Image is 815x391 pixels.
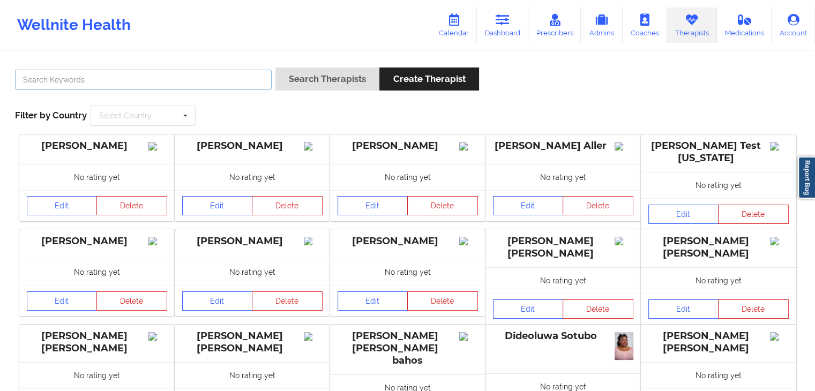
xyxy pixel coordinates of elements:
img: Image%2Fplaceholer-image.png [615,142,633,151]
a: Edit [182,291,253,311]
div: No rating yet [485,164,641,190]
div: [PERSON_NAME] [PERSON_NAME] [493,235,633,260]
div: No rating yet [641,172,796,198]
a: Edit [338,291,408,311]
div: [PERSON_NAME] [338,140,478,152]
div: No rating yet [19,362,175,388]
a: Edit [182,196,253,215]
a: Prescribers [528,7,581,43]
button: Delete [718,205,789,224]
div: No rating yet [175,259,330,285]
img: Image%2Fplaceholer-image.png [459,142,478,151]
div: Dideoluwa Sotubo [493,330,633,342]
a: Edit [27,196,98,215]
div: No rating yet [175,164,330,190]
div: No rating yet [485,267,641,294]
div: [PERSON_NAME] [PERSON_NAME] [182,330,323,355]
div: [PERSON_NAME] [182,140,323,152]
a: Report Bug [798,156,815,199]
img: Image%2Fplaceholer-image.png [770,332,789,341]
div: No rating yet [641,362,796,388]
button: Delete [252,291,323,311]
img: Image%2Fplaceholer-image.png [148,332,167,341]
a: Edit [648,299,719,319]
a: Edit [338,196,408,215]
img: Image%2Fplaceholer-image.png [459,332,478,341]
img: Image%2Fplaceholer-image.png [770,237,789,245]
button: Delete [407,196,478,215]
div: [PERSON_NAME] [PERSON_NAME] [648,235,789,260]
div: No rating yet [19,164,175,190]
button: Delete [407,291,478,311]
div: [PERSON_NAME] [182,235,323,247]
div: [PERSON_NAME] [PERSON_NAME] [648,330,789,355]
div: No rating yet [19,259,175,285]
a: Calendar [431,7,477,43]
img: Image%2Fplaceholer-image.png [148,142,167,151]
div: No rating yet [175,362,330,388]
div: [PERSON_NAME] [PERSON_NAME] [27,330,167,355]
div: [PERSON_NAME] [27,235,167,247]
button: Delete [96,291,167,311]
a: Account [772,7,815,43]
div: No rating yet [330,259,485,285]
span: Filter by Country [15,110,87,121]
div: Select Country [99,112,152,119]
div: [PERSON_NAME] Aller [493,140,633,152]
button: Delete [563,299,633,319]
button: Delete [252,196,323,215]
a: Edit [27,291,98,311]
a: Edit [648,205,719,224]
div: [PERSON_NAME] [338,235,478,247]
img: Image%2Fplaceholer-image.png [459,237,478,245]
a: Medications [717,7,772,43]
img: Image%2Fplaceholer-image.png [615,237,633,245]
div: No rating yet [641,267,796,294]
img: Image%2Fplaceholer-image.png [304,332,323,341]
button: Delete [718,299,789,319]
img: Image%2Fplaceholer-image.png [304,142,323,151]
a: Therapists [667,7,717,43]
button: Create Therapist [379,67,478,91]
div: No rating yet [330,164,485,190]
a: Dashboard [477,7,528,43]
img: Image%2Fplaceholer-image.png [148,237,167,245]
input: Search Keywords [15,70,272,90]
button: Delete [563,196,633,215]
a: Edit [493,196,564,215]
button: Search Therapists [275,67,379,91]
div: [PERSON_NAME] [PERSON_NAME] bahos [338,330,478,367]
div: [PERSON_NAME] Test [US_STATE] [648,140,789,164]
button: Delete [96,196,167,215]
img: Image%2Fplaceholer-image.png [770,142,789,151]
img: 8062a095-b5fd-4569-833b-af25856233cf_IMG_6850.jpeg [615,332,633,360]
a: Admins [581,7,623,43]
a: Coaches [623,7,667,43]
img: Image%2Fplaceholer-image.png [304,237,323,245]
a: Edit [493,299,564,319]
div: [PERSON_NAME] [27,140,167,152]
